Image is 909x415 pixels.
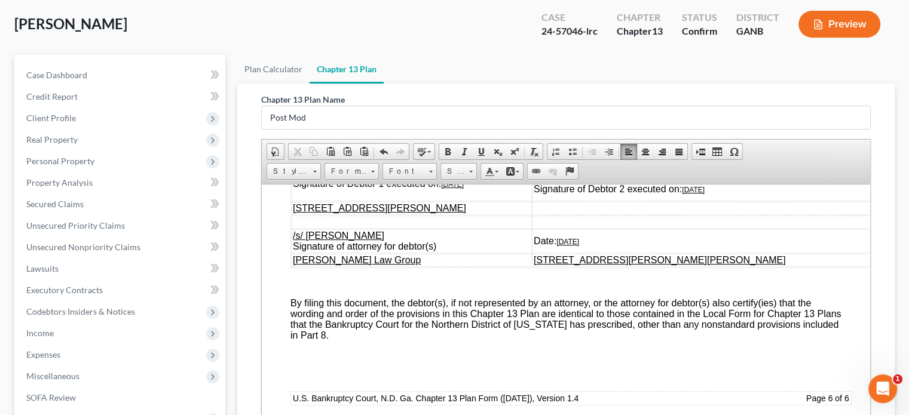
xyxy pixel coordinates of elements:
a: Superscript [506,144,523,159]
span: Font [383,164,425,179]
a: Unsecured Priority Claims [17,215,225,236]
span: Personal Property [26,156,94,166]
a: Paste [322,144,339,159]
input: Enter name... [262,106,870,129]
span: Secured Claims [26,199,84,209]
span: Codebtors Insiders & Notices [26,306,135,316]
span: U.S. Bankruptcy Court, N.D. Ga. Chapter 13 Plan Form ([DATE]), Version 1.4 [31,209,317,219]
a: Increase Indent [601,144,617,159]
label: Chapter 13 Plan Name [261,93,345,106]
a: Italic [456,144,473,159]
a: Anchor [561,164,578,179]
div: Status [682,11,717,24]
a: Spell Checker [414,144,434,159]
a: Paste from Word [356,144,372,159]
button: Preview [798,11,880,38]
div: Chapter [617,11,663,24]
span: Styles [267,164,309,179]
a: Document Properties [267,144,284,159]
a: Background Color [502,164,523,179]
a: Text Color [481,164,502,179]
span: [PERSON_NAME] [14,15,127,32]
a: Bold [439,144,456,159]
span: Executory Contracts [26,285,103,295]
a: Size [440,163,477,180]
a: Executory Contracts [17,279,225,301]
u: [DATE] [420,1,443,10]
span: Page 6 of 6 [544,209,587,219]
a: Insert Page Break for Printing [692,144,709,159]
span: Expenses [26,349,60,359]
span: Real Property [26,134,78,145]
a: Cut [289,144,305,159]
a: Underline [473,144,489,159]
a: Center [637,144,654,159]
span: Case Dashboard [26,70,87,80]
a: Property Analysis [17,172,225,193]
u: [PERSON_NAME] Law Group [31,70,159,81]
a: Unsecured Nonpriority Claims [17,236,225,258]
span: 1 [893,374,902,384]
span: Miscellaneous [26,371,79,381]
span: Lawsuits [26,263,59,273]
a: Paste as plain text [339,144,356,159]
u: [STREET_ADDRESS][PERSON_NAME] [31,19,204,29]
span: Size [441,164,465,179]
span: Unsecured Nonpriority Claims [26,242,140,252]
span: Unsecured Priority Claims [26,220,125,230]
a: Format [325,163,379,180]
a: Redo [392,144,409,159]
div: Case [541,11,598,24]
span: Signature of attorney for debtor(s) [31,46,175,67]
a: Unlink [544,164,561,179]
span: 13 [652,25,663,36]
a: Lawsuits [17,258,225,279]
span: Client Profile [26,113,76,123]
div: 24-57046-lrc [541,24,598,38]
a: Table [709,144,726,159]
span: Format [325,164,367,179]
div: Confirm [682,24,717,38]
a: Font [382,163,437,180]
span: Property Analysis [26,177,93,187]
a: Align Right [654,144,671,159]
iframe: Intercom live chat [868,374,897,403]
a: SOFA Review [17,387,225,408]
span: Date: [272,51,317,62]
span: Income [26,328,54,338]
a: Case Dashboard [17,64,225,86]
a: Secured Claims [17,193,225,215]
a: Remove Format [526,144,543,159]
a: Align Left [620,144,637,159]
a: Undo [375,144,392,159]
u: /s/ [PERSON_NAME] [31,46,123,56]
span: SOFA Review [26,392,76,402]
a: Insert Special Character [726,144,742,159]
a: Styles [267,163,321,180]
a: Credit Report [17,86,225,107]
a: Plan Calculator [237,55,310,84]
span: By filing this document, the debtor(s), if not represented by an attorney, or the attorney for de... [29,113,579,156]
div: District [736,11,779,24]
a: Insert/Remove Numbered List [547,144,564,159]
u: [STREET_ADDRESS][PERSON_NAME][PERSON_NAME] [272,70,524,81]
a: Justify [671,144,687,159]
span: Credit Report [26,91,78,102]
a: Chapter 13 Plan [310,55,384,84]
a: Insert/Remove Bulleted List [564,144,581,159]
u: [DATE] [295,53,317,62]
div: Chapter [617,24,663,38]
a: Link [528,164,544,179]
a: Copy [305,144,322,159]
a: Decrease Indent [584,144,601,159]
a: Subscript [489,144,506,159]
div: GANB [736,24,779,38]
